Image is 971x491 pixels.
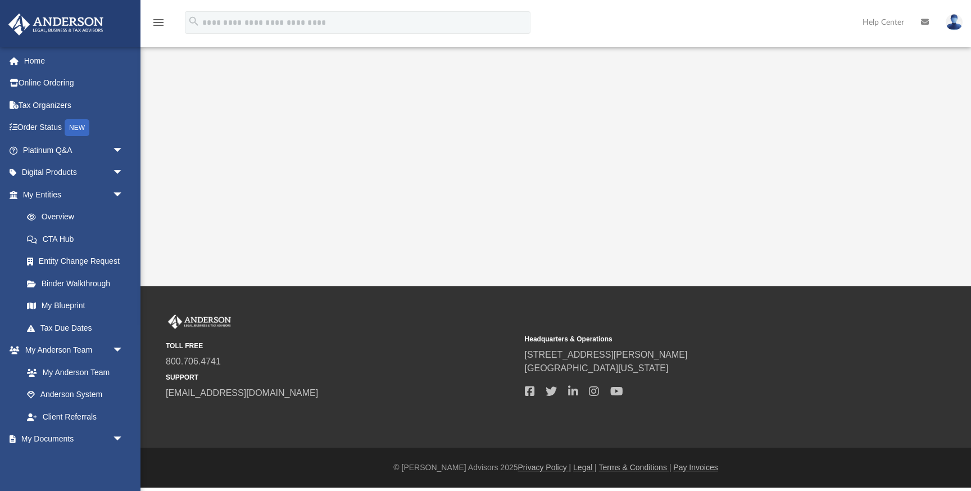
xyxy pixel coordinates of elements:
[112,161,135,184] span: arrow_drop_down
[152,16,165,29] i: menu
[166,388,318,398] a: [EMAIL_ADDRESS][DOMAIN_NAME]
[112,428,135,451] span: arrow_drop_down
[112,339,135,362] span: arrow_drop_down
[16,272,140,295] a: Binder Walkthrough
[8,49,140,72] a: Home
[8,72,140,94] a: Online Ordering
[188,15,200,28] i: search
[16,406,135,428] a: Client Referrals
[16,450,129,472] a: Box
[166,341,517,351] small: TOLL FREE
[8,339,135,362] a: My Anderson Teamarrow_drop_down
[8,116,140,139] a: Order StatusNEW
[166,372,517,382] small: SUPPORT
[140,462,971,474] div: © [PERSON_NAME] Advisors 2025
[5,13,107,35] img: Anderson Advisors Platinum Portal
[599,463,671,472] a: Terms & Conditions |
[112,139,135,162] span: arrow_drop_down
[525,350,688,359] a: [STREET_ADDRESS][PERSON_NAME]
[16,295,135,317] a: My Blueprint
[8,161,140,184] a: Digital Productsarrow_drop_down
[525,363,669,373] a: [GEOGRAPHIC_DATA][US_STATE]
[518,463,571,472] a: Privacy Policy |
[8,139,140,161] a: Platinum Q&Aarrow_drop_down
[946,14,963,30] img: User Pic
[166,314,233,329] img: Anderson Advisors Platinum Portal
[65,119,89,136] div: NEW
[16,206,140,228] a: Overview
[573,463,597,472] a: Legal |
[112,183,135,206] span: arrow_drop_down
[152,21,165,29] a: menu
[16,384,135,406] a: Anderson System
[8,183,140,206] a: My Entitiesarrow_drop_down
[16,317,140,339] a: Tax Due Dates
[673,463,718,472] a: Pay Invoices
[16,250,140,273] a: Entity Change Request
[16,228,140,250] a: CTA Hub
[8,94,140,116] a: Tax Organizers
[16,361,129,384] a: My Anderson Team
[8,428,135,451] a: My Documentsarrow_drop_down
[166,357,221,366] a: 800.706.4741
[525,334,876,344] small: Headquarters & Operations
